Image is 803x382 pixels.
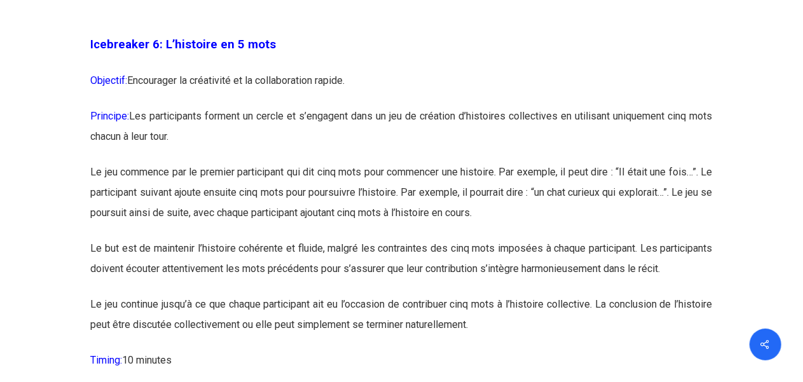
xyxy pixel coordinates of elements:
p: Le but est de maintenir l’histoire cohérente et fluide, malgré les contraintes des cinq mots impo... [91,238,713,294]
span: Principe: [91,110,130,122]
span: Icebreaker 6: L’histoire en 5 mots [91,38,277,51]
p: Encourager la créativité et la collaboration rapide. [91,71,713,106]
p: Les participants forment un cercle et s’engagent dans un jeu de création d’histoires collectives ... [91,106,713,162]
span: Timing: [91,354,123,366]
span: Objectif: [91,74,128,86]
p: Le jeu continue jusqu’à ce que chaque participant ait eu l’occasion de contribuer cinq mots à l’h... [91,294,713,350]
p: Le jeu commence par le premier participant qui dit cinq mots pour commencer une histoire. Par exe... [91,162,713,238]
